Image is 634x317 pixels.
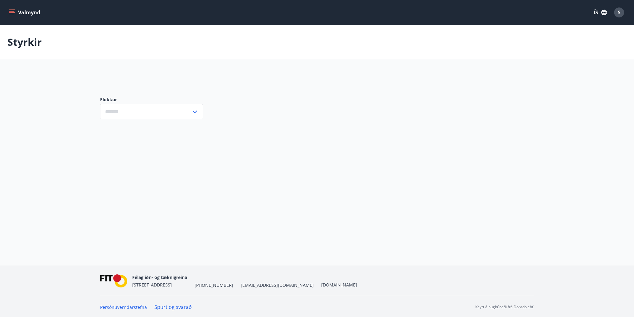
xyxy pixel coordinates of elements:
span: [EMAIL_ADDRESS][DOMAIN_NAME] [241,282,314,288]
button: ÍS [590,7,610,18]
label: Flokkur [100,97,203,103]
img: FPQVkF9lTnNbbaRSFyT17YYeljoOGk5m51IhT0bO.png [100,274,128,288]
button: S [612,5,627,20]
span: [STREET_ADDRESS] [132,282,172,288]
p: Styrkir [7,35,42,49]
span: [PHONE_NUMBER] [195,282,233,288]
span: S [618,9,621,16]
span: Félag iðn- og tæknigreina [132,274,187,280]
a: Spurt og svarað [154,304,192,310]
button: menu [7,7,43,18]
p: Keyrt á hugbúnaði frá Dorado ehf. [475,304,534,310]
a: [DOMAIN_NAME] [321,282,357,288]
a: Persónuverndarstefna [100,304,147,310]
